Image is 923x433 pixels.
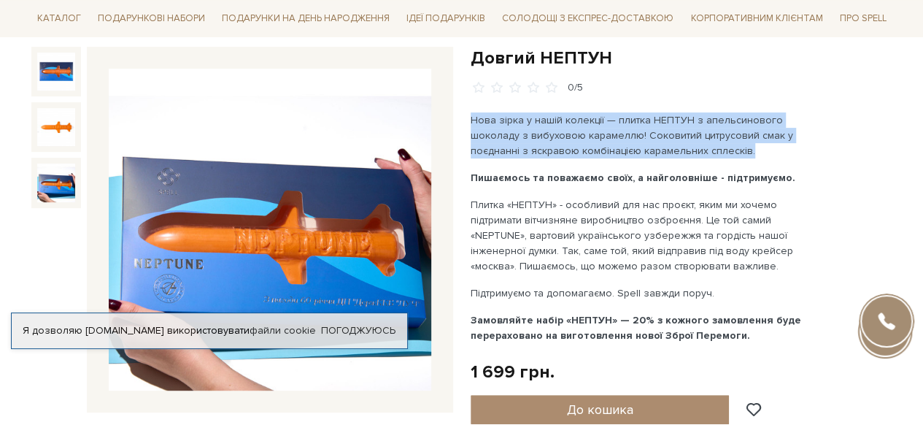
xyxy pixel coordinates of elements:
[321,324,395,337] a: Погоджуюсь
[37,164,75,202] img: Довгий НЕПТУН
[568,81,583,95] div: 0/5
[12,324,407,337] div: Я дозволяю [DOMAIN_NAME] використовувати
[37,53,75,91] img: Довгий НЕПТУН
[471,286,813,301] p: Підтримуємо та допомагаємо. Spell завжди поруч.
[471,395,730,424] button: До кошика
[31,7,87,30] span: Каталог
[566,402,633,418] span: До кошика
[471,314,801,342] b: Замовляйте набір «НЕПТУН» — 20% з кожного замовлення буде перераховано на виготовлення нової Збро...
[684,6,828,31] a: Корпоративним клієнтам
[471,112,813,158] p: Нова зірка у нашій колекції — плитка НЕПТУН з апельсинового шоколаду з вибуховою карамеллю! Соков...
[250,324,316,337] a: файли cookie
[401,7,491,30] span: Ідеї подарунків
[471,172,795,184] b: Пишаємось та поважаємо своїх, а найголовніше - підтримуємо.
[37,108,75,146] img: Довгий НЕПТУН
[216,7,395,30] span: Подарунки на День народження
[92,7,211,30] span: Подарункові набори
[471,47,892,69] h1: Довгий НЕПТУН
[471,197,813,274] p: Плитка «НЕПТУН» - особливий для нас проєкт, яким ми хочемо підтримати вітчизняне виробництво озбр...
[496,6,679,31] a: Солодощі з експрес-доставкою
[833,7,892,30] span: Про Spell
[471,361,555,383] div: 1 699 грн.
[109,69,431,391] img: Довгий НЕПТУН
